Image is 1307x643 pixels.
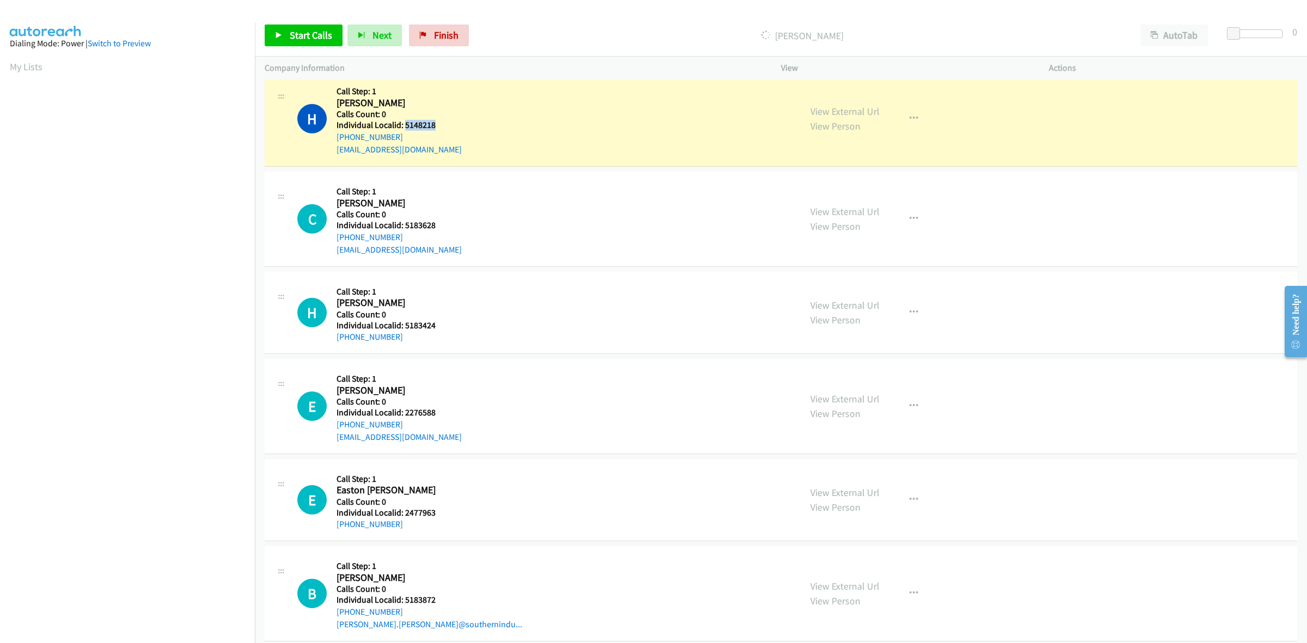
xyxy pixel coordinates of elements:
h5: Call Step: 1 [337,86,462,97]
h2: [PERSON_NAME] [337,572,453,584]
h1: E [297,485,327,515]
p: Company Information [265,62,761,75]
iframe: Dialpad [10,84,255,601]
div: The call is yet to be attempted [297,391,327,421]
a: View External Url [810,393,880,405]
iframe: Resource Center [1275,278,1307,365]
a: [PERSON_NAME].[PERSON_NAME]@southernindu... [337,619,522,629]
a: View Person [810,595,860,607]
a: Finish [409,25,469,46]
div: The call is yet to be attempted [297,579,327,608]
div: The call is yet to be attempted [297,485,327,515]
h2: [PERSON_NAME] [337,297,453,309]
a: View Person [810,314,860,326]
p: [PERSON_NAME] [484,28,1121,43]
a: [EMAIL_ADDRESS][DOMAIN_NAME] [337,244,462,255]
h5: Calls Count: 0 [337,396,462,407]
h5: Call Step: 1 [337,373,462,384]
a: [PHONE_NUMBER] [337,519,403,529]
h5: Calls Count: 0 [337,584,522,595]
h5: Individual Localid: 2477963 [337,507,453,518]
h1: E [297,391,327,421]
div: 0 [1292,25,1297,39]
button: AutoTab [1140,25,1208,46]
h2: [PERSON_NAME] [337,97,453,109]
h1: H [297,104,327,133]
a: View External Url [810,299,880,311]
a: View External Url [810,105,880,118]
a: My Lists [10,60,42,73]
h5: Individual Localid: 5148218 [337,120,462,131]
h5: Calls Count: 0 [337,109,462,120]
a: [PHONE_NUMBER] [337,419,403,430]
span: Next [372,29,392,41]
a: View Person [810,407,860,420]
h2: Easton [PERSON_NAME] [337,484,453,497]
a: View Person [810,120,860,132]
a: [EMAIL_ADDRESS][DOMAIN_NAME] [337,432,462,442]
p: View [781,62,1029,75]
a: View Person [810,220,860,232]
h5: Individual Localid: 5183628 [337,220,462,231]
h5: Individual Localid: 5183424 [337,320,453,331]
h5: Individual Localid: 5183872 [337,595,522,605]
button: Next [347,25,402,46]
p: Actions [1049,62,1297,75]
a: [PHONE_NUMBER] [337,607,403,617]
div: The call is yet to be attempted [297,204,327,234]
h5: Calls Count: 0 [337,309,453,320]
a: [PHONE_NUMBER] [337,232,403,242]
span: Start Calls [290,29,332,41]
h5: Call Step: 1 [337,474,453,485]
h1: C [297,204,327,234]
h1: B [297,579,327,608]
a: Start Calls [265,25,343,46]
a: View External Url [810,205,880,218]
h5: Individual Localid: 2276588 [337,407,462,418]
div: Dialing Mode: Power | [10,37,245,50]
a: Switch to Preview [88,38,151,48]
div: Delay between calls (in seconds) [1232,29,1282,38]
a: [EMAIL_ADDRESS][DOMAIN_NAME] [337,144,462,155]
a: View Person [810,501,860,513]
h5: Call Step: 1 [337,561,522,572]
h2: [PERSON_NAME] [337,384,453,397]
h5: Call Step: 1 [337,186,462,197]
a: [PHONE_NUMBER] [337,332,403,342]
h5: Calls Count: 0 [337,497,453,507]
h5: Call Step: 1 [337,286,453,297]
a: [PHONE_NUMBER] [337,132,403,142]
h2: [PERSON_NAME] [337,197,453,210]
h5: Calls Count: 0 [337,209,462,220]
a: View External Url [810,486,880,499]
span: Finish [434,29,459,41]
a: View External Url [810,580,880,592]
h1: H [297,298,327,327]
